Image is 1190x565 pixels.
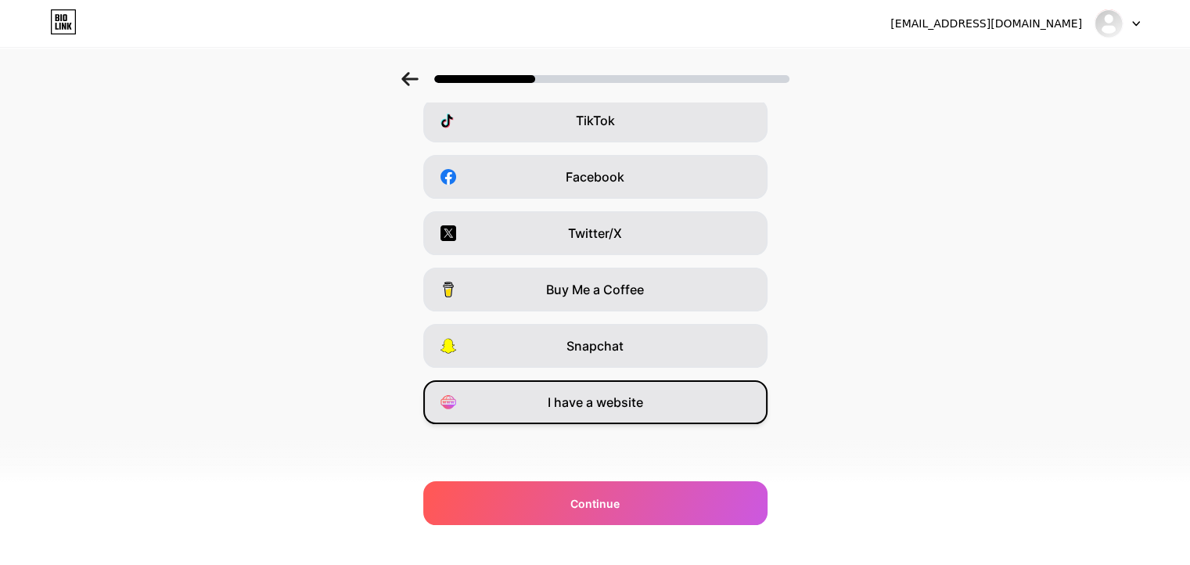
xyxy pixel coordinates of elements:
span: I have a website [548,393,643,412]
span: Snapchat [566,336,624,355]
span: Buy Me a Coffee [546,280,644,299]
span: Continue [570,495,620,512]
span: TikTok [576,111,615,130]
span: Facebook [566,167,624,186]
div: [EMAIL_ADDRESS][DOMAIN_NAME] [890,16,1082,32]
span: Twitter/X [568,224,622,243]
img: goagamez [1094,9,1123,38]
